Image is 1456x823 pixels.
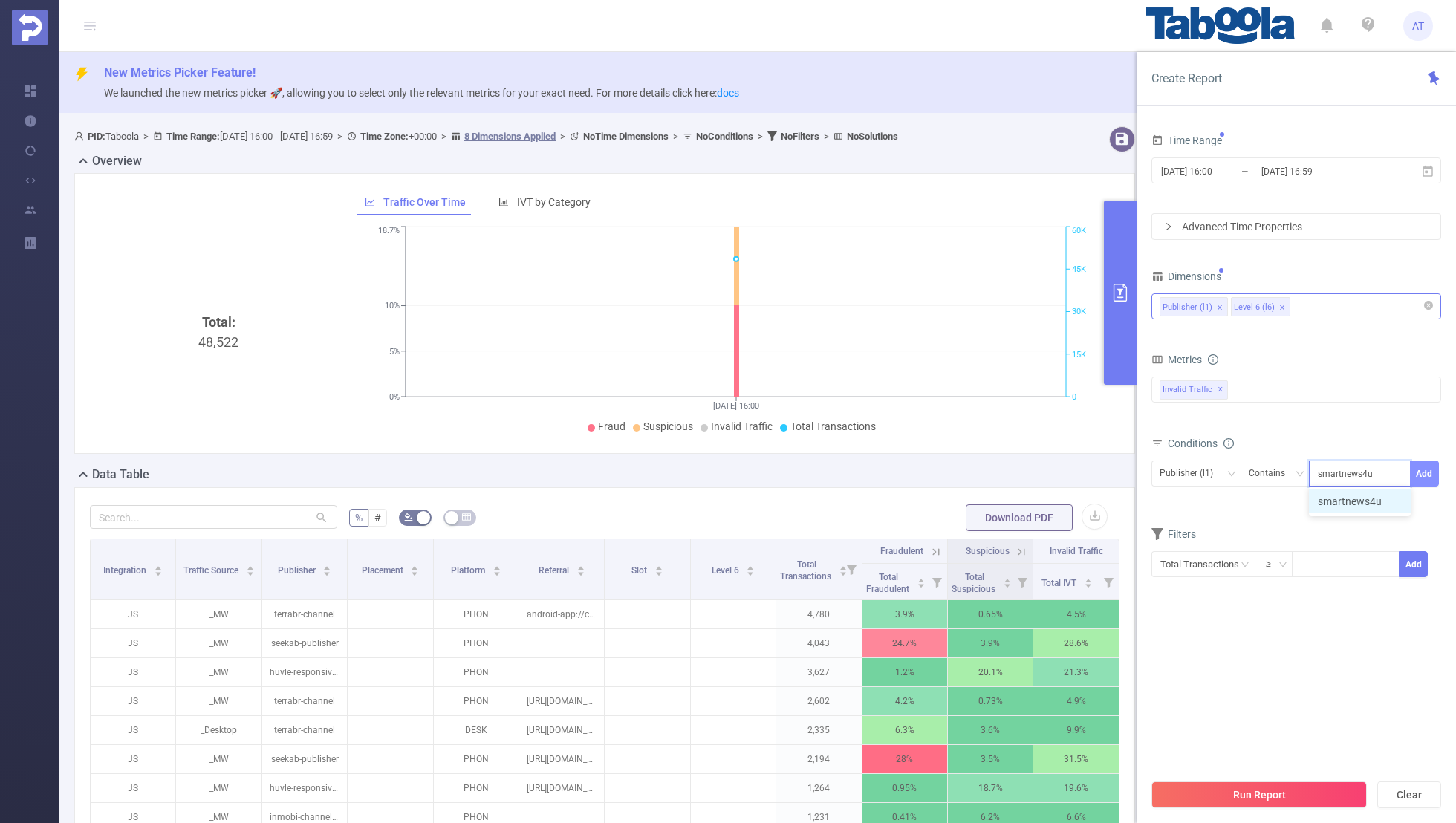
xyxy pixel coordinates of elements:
[176,745,261,773] p: _MW
[519,716,604,744] p: [URL][DOMAIN_NAME]
[948,774,1033,802] p: 18.7%
[1072,308,1086,317] tspan: 30K
[434,774,519,802] p: PHON
[776,716,861,744] p: 2,335
[654,564,663,573] div: Sort
[1152,214,1440,239] div: icon: rightAdvanced Time Properties
[451,565,487,576] span: Platform
[411,564,419,568] i: icon: caret-up
[246,570,254,574] i: icon: caret-down
[262,687,347,715] p: terrabr-channel
[1003,576,1012,585] div: Sort
[1296,469,1304,480] i: icon: down
[717,87,739,99] a: docs
[323,570,331,574] i: icon: caret-down
[1084,582,1092,586] i: icon: caret-down
[711,420,773,432] span: Invalid Traffic
[1208,354,1218,365] i: icon: info-circle
[1278,304,1286,313] i: icon: close
[90,505,337,529] input: Search...
[74,131,898,142] span: Taboola [DATE] 16:00 - [DATE] 16:59 +00:00
[839,564,848,573] div: Sort
[1278,560,1287,570] i: icon: down
[389,347,400,357] tspan: 5%
[1084,576,1093,585] div: Sort
[434,629,519,657] p: PHON
[948,600,1033,628] p: 0.65%
[1033,658,1119,686] p: 21.3%
[176,629,261,657] p: _MW
[1234,298,1275,317] div: Level 6 (l6)
[1260,161,1380,181] input: End date
[753,131,767,142] span: >
[154,564,163,573] div: Sort
[780,559,833,582] span: Total Transactions
[1072,227,1086,236] tspan: 60K
[1151,270,1221,282] span: Dimensions
[776,774,861,802] p: 1,264
[166,131,220,142] b: Time Range:
[74,131,88,141] i: icon: user
[1151,71,1222,85] span: Create Report
[1163,298,1212,317] div: Publisher (l1)
[847,131,898,142] b: No Solutions
[966,504,1073,531] button: Download PDF
[176,658,261,686] p: _MW
[583,131,669,142] b: No Time Dimensions
[176,600,261,628] p: _MW
[362,565,406,576] span: Placement
[1151,781,1367,808] button: Run Report
[862,629,947,657] p: 24.7%
[437,131,451,142] span: >
[246,564,254,568] i: icon: caret-up
[176,774,261,802] p: _MW
[262,658,347,686] p: huvle-responsive-responsive
[598,420,625,432] span: Fraud
[862,745,947,773] p: 28%
[576,564,585,573] div: Sort
[1424,301,1433,310] i: icon: close-circle
[104,87,739,99] span: We launched the new metrics picker 🚀, allowing you to select only the relevant metrics for your e...
[493,564,501,568] i: icon: caret-up
[776,658,861,686] p: 3,627
[262,745,347,773] p: seekab-publisher
[1231,297,1290,316] li: Level 6 (l6)
[1266,552,1281,576] div: ≥
[819,131,833,142] span: >
[183,565,241,576] span: Traffic Source
[747,564,755,568] i: icon: caret-up
[713,401,759,411] tspan: [DATE] 16:00
[539,565,571,576] span: Referral
[1399,551,1428,577] button: Add
[862,600,947,628] p: 3.9%
[948,658,1033,686] p: 20.1%
[655,570,663,574] i: icon: caret-down
[74,67,89,82] i: icon: thunderbolt
[669,131,683,142] span: >
[139,131,153,142] span: >
[262,774,347,802] p: huvle-responsive-responsive
[1160,380,1228,400] span: Invalid Traffic
[517,196,591,208] span: IVT by Category
[155,570,163,574] i: icon: caret-down
[323,564,331,568] i: icon: caret-up
[839,564,848,568] i: icon: caret-up
[880,546,923,556] span: Fraudulent
[747,570,755,574] i: icon: caret-down
[378,227,400,236] tspan: 18.7%
[841,539,862,599] i: Filter menu
[383,196,466,208] span: Traffic Over Time
[776,600,861,628] p: 4,780
[262,600,347,628] p: terrabr-channel
[1033,774,1119,802] p: 19.6%
[1309,489,1411,513] li: smartnews4u
[88,131,105,142] b: PID:
[655,564,663,568] i: icon: caret-up
[434,745,519,773] p: PHON
[333,131,347,142] span: >
[464,131,556,142] u: 8 Dimensions Applied
[355,512,363,524] span: %
[262,716,347,744] p: terrabr-channel
[952,572,998,594] span: Total Suspicious
[434,716,519,744] p: DESK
